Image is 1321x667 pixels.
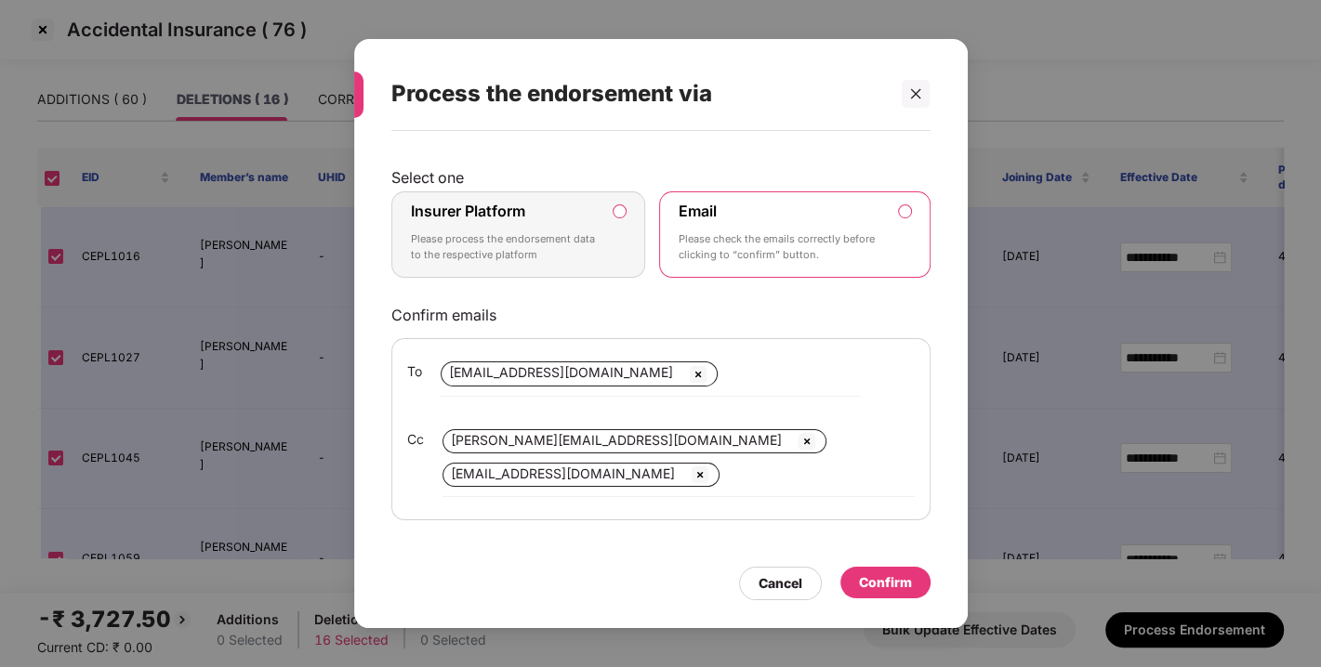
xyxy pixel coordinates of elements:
[407,361,422,382] span: To
[759,573,802,594] div: Cancel
[689,464,711,486] img: svg+xml;base64,PHN2ZyBpZD0iQ3Jvc3MtMzJ4MzIiIHhtbG5zPSJodHRwOi8vd3d3LnczLm9yZy8yMDAwL3N2ZyIgd2lkdG...
[391,306,931,324] p: Confirm emails
[614,205,626,217] input: Insurer PlatformPlease process the endorsement data to the respective platform
[679,231,885,264] p: Please check the emails correctly before clicking to “confirm” button.
[796,430,818,452] img: svg+xml;base64,PHN2ZyBpZD0iQ3Jvc3MtMzJ4MzIiIHhtbG5zPSJodHRwOi8vd3d3LnczLm9yZy8yMDAwL3N2ZyIgd2lkdG...
[391,58,886,130] div: Process the endorsement via
[687,363,709,386] img: svg+xml;base64,PHN2ZyBpZD0iQ3Jvc3MtMzJ4MzIiIHhtbG5zPSJodHRwOi8vd3d3LnczLm9yZy8yMDAwL3N2ZyIgd2lkdG...
[679,202,717,220] label: Email
[859,572,912,593] div: Confirm
[451,465,675,481] span: [EMAIL_ADDRESS][DOMAIN_NAME]
[899,205,911,217] input: EmailPlease check the emails correctly before clicking to “confirm” button.
[411,231,601,264] p: Please process the endorsement data to the respective platform
[407,429,424,450] span: Cc
[909,87,922,100] span: close
[391,168,931,187] p: Select one
[411,202,525,220] label: Insurer Platform
[451,432,782,448] span: [PERSON_NAME][EMAIL_ADDRESS][DOMAIN_NAME]
[449,364,673,380] span: [EMAIL_ADDRESS][DOMAIN_NAME]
